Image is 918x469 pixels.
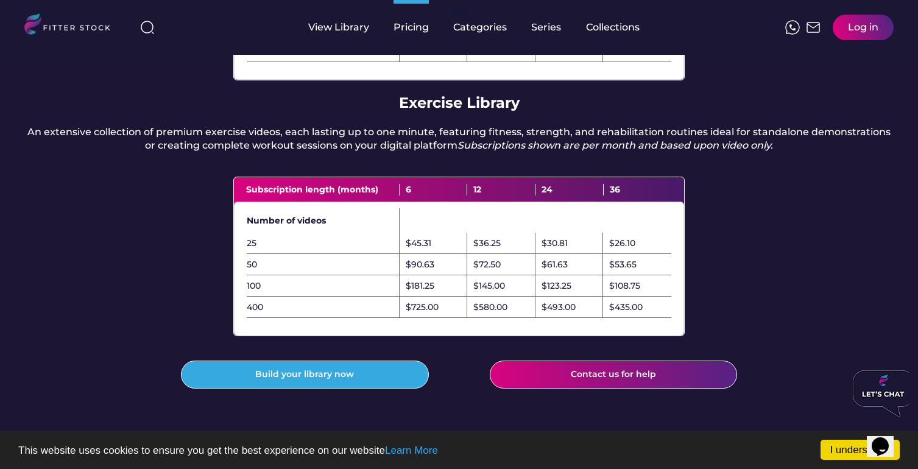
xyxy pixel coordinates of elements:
div: 36 [604,184,672,196]
div: $90.63 [406,259,434,271]
a: I understand! [821,440,900,460]
div: $108.75 [609,280,640,292]
img: meteor-icons_whatsapp%20%281%29.svg [785,20,800,35]
div: 400 [247,301,399,314]
div: fvck [453,6,469,18]
div: $493.00 [542,301,576,314]
div: $435.00 [609,301,643,314]
div: $61.63 [542,259,568,271]
div: 24 [535,184,604,196]
div: $45.31 [406,238,431,250]
div: 12 [467,184,535,196]
div: Exercise Library [399,93,520,113]
div: Subscription length (months) [246,184,400,196]
div: 6 [400,184,468,196]
div: $123.25 [542,280,571,292]
iframe: chat widget [867,420,906,457]
div: View Library [308,21,369,34]
div: Number of videos [247,215,399,227]
img: search-normal%203.svg [140,20,155,35]
div: $72.50 [473,259,501,271]
div: Categories [453,21,507,34]
div: Pricing [394,21,429,34]
img: LOGO.svg [24,13,121,38]
div: An extensive collection of premium exercise videos, each lasting up to one minute, featuring fitn... [24,125,894,153]
div: $145.00 [473,280,505,292]
div: 100 [247,280,399,292]
p: This website uses cookies to ensure you get the best experience on our website [18,445,900,456]
div: $53.65 [609,259,637,271]
button: Contact us for help [490,361,738,389]
div: 50 [247,259,399,271]
em: Subscriptions shown are per month and based upon video only. [457,139,773,151]
div: $725.00 [406,301,439,314]
a: Learn More [385,445,438,456]
div: $580.00 [473,301,507,314]
div: 25 [247,238,399,250]
div: $36.25 [473,238,501,250]
button: Build your library now [181,361,429,389]
div: Collections [586,21,640,34]
div: $181.25 [406,280,434,292]
img: Frame%2051.svg [806,20,821,35]
div: $26.10 [609,238,635,250]
div: Series [531,21,562,34]
img: Chat attention grabber [5,5,66,51]
div: Log in [848,21,878,34]
div: $30.81 [542,238,568,250]
iframe: chat widget [848,365,909,421]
